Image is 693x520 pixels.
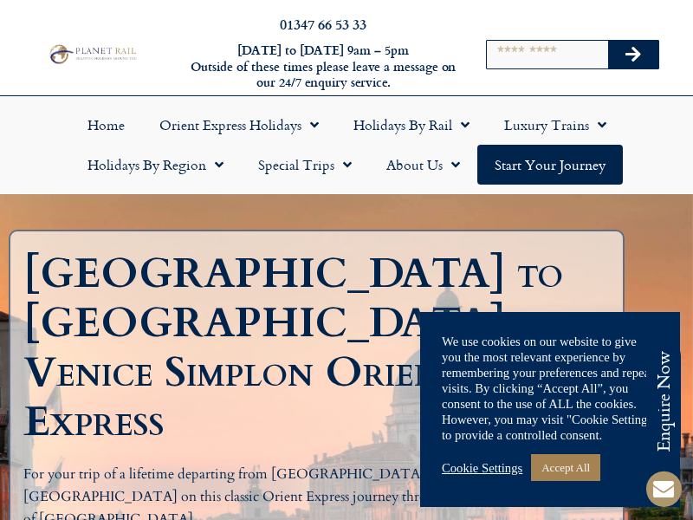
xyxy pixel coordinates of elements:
[70,145,241,185] a: Holidays by Region
[189,42,457,91] h6: [DATE] to [DATE] 9am – 5pm Outside of these times please leave a message on our 24/7 enquiry serv...
[442,334,658,443] div: We use cookies on our website to give you the most relevant experience by remembering your prefer...
[46,42,139,65] img: Planet Rail Train Holidays Logo
[531,454,600,481] a: Accept All
[241,145,369,185] a: Special Trips
[608,41,658,68] button: Search
[442,460,522,476] a: Cookie Settings
[280,14,366,34] a: 01347 66 53 33
[369,145,477,185] a: About Us
[336,105,487,145] a: Holidays by Rail
[23,249,597,446] h1: [GEOGRAPHIC_DATA] to [GEOGRAPHIC_DATA]: Venice Simplon Orient Express
[9,105,684,185] nav: Menu
[487,105,624,145] a: Luxury Trains
[477,145,623,185] a: Start your Journey
[70,105,142,145] a: Home
[142,105,336,145] a: Orient Express Holidays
